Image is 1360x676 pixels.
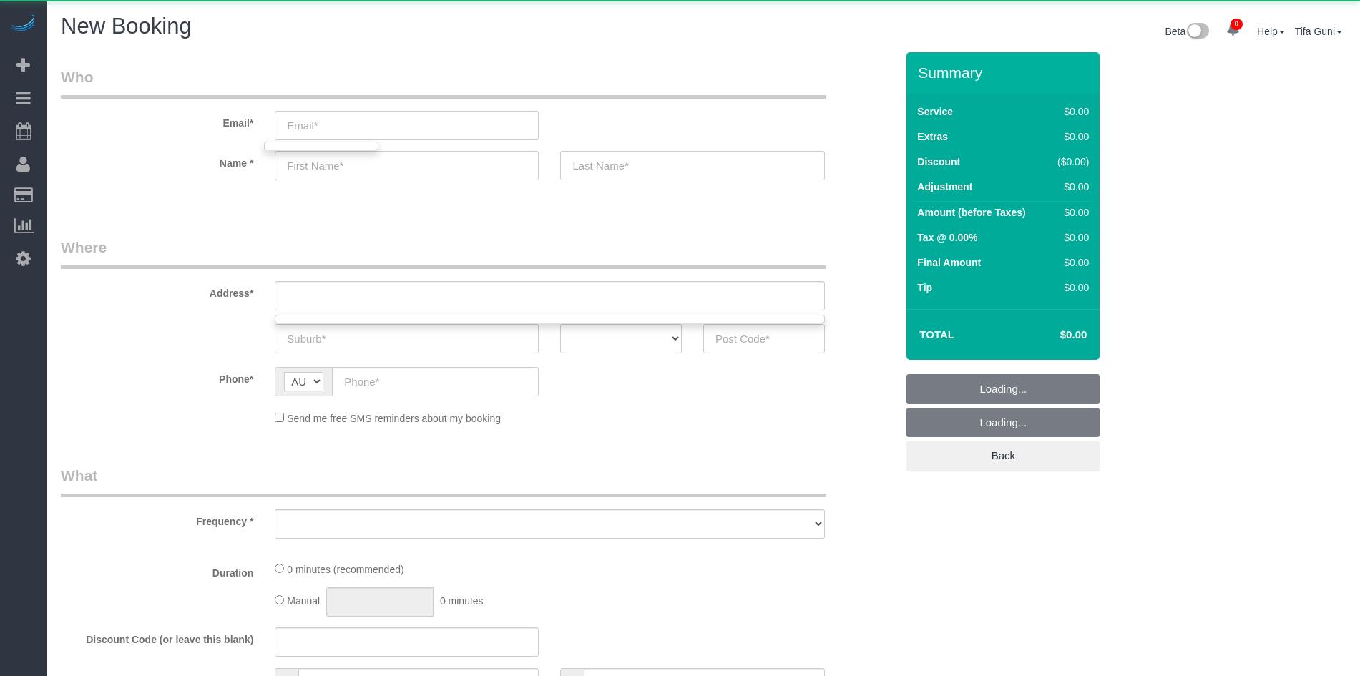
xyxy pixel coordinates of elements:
label: Phone* [50,367,264,386]
div: $0.00 [1051,255,1089,270]
div: $0.00 [1051,129,1089,144]
strong: Total [919,328,954,341]
div: $0.00 [1051,180,1089,194]
label: Address* [50,281,264,300]
span: 0 minutes [440,595,484,607]
div: $0.00 [1051,280,1089,295]
input: Suburb* [275,324,539,353]
img: Automaid Logo [9,14,37,34]
label: Final Amount [917,255,981,270]
a: 0 [1219,14,1247,46]
input: Email* [275,111,539,140]
label: Discount [917,155,960,169]
label: Adjustment [917,180,972,194]
span: 0 minutes (recommended) [287,564,403,575]
label: Discount Code (or leave this blank) [50,627,264,647]
div: $0.00 [1051,104,1089,119]
div: $0.00 [1051,230,1089,245]
span: 0 [1231,19,1243,30]
label: Email* [50,111,264,130]
label: Extras [917,129,948,144]
legend: Where [61,237,826,269]
label: Tax @ 0.00% [917,230,977,245]
a: Back [906,441,1100,471]
label: Tip [917,280,932,295]
label: Frequency * [50,509,264,529]
input: Phone* [332,367,539,396]
img: New interface [1185,23,1209,41]
div: ($0.00) [1051,155,1089,169]
label: Duration [50,561,264,580]
legend: What [61,465,826,497]
a: Tifa Guni [1295,26,1342,37]
legend: Who [61,67,826,99]
label: Name * [50,151,264,170]
label: Service [917,104,953,119]
span: Send me free SMS reminders about my booking [287,413,501,424]
h4: $0.00 [1017,329,1087,341]
span: New Booking [61,14,192,39]
div: $0.00 [1051,205,1089,220]
a: Help [1257,26,1285,37]
label: Amount (before Taxes) [917,205,1025,220]
span: Manual [287,595,320,607]
input: Last Name* [560,151,824,180]
h3: Summary [918,64,1092,81]
input: First Name* [275,151,539,180]
a: Beta [1165,26,1209,37]
input: Post Code* [703,324,825,353]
